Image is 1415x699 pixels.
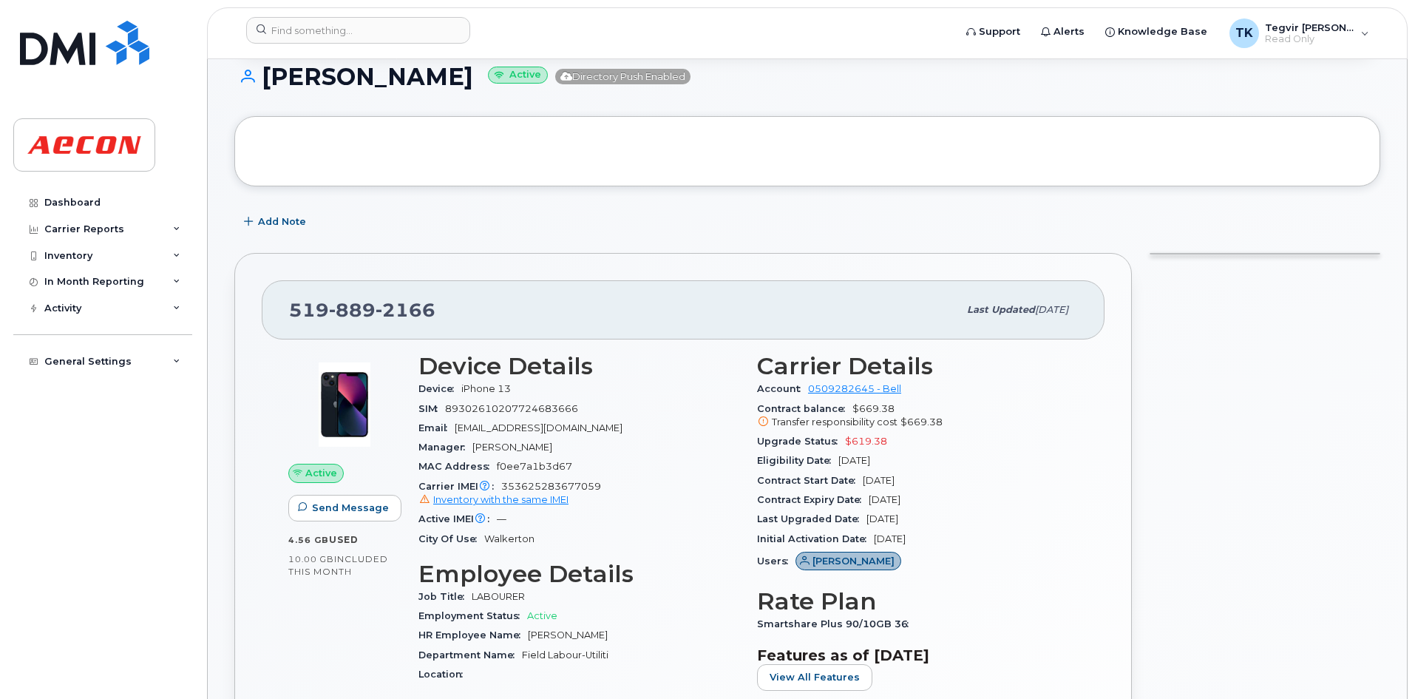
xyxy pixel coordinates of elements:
span: 4.56 GB [288,535,329,545]
span: 519 [289,299,435,321]
span: [PERSON_NAME] [472,442,552,453]
a: Support [956,17,1031,47]
h1: [PERSON_NAME] [234,64,1380,90]
span: Smartshare Plus 90/10GB 36 [757,618,916,629]
h3: Rate Plan [757,588,1078,615]
span: f0ee7a1b3d67 [497,461,572,472]
span: Field Labour-Utiliti [522,649,608,661]
span: TK [1235,24,1253,42]
a: Knowledge Base [1095,17,1218,47]
span: used [329,534,359,545]
span: Upgrade Status [757,436,845,447]
span: [PERSON_NAME] [812,554,895,568]
span: 889 [329,299,376,321]
button: View All Features [757,664,872,691]
span: Users [757,556,795,567]
span: Directory Push Enabled [555,69,690,84]
span: SIM [418,403,445,414]
span: [DATE] [863,475,895,486]
a: 0509282645 - Bell [808,383,901,394]
span: Carrier IMEI [418,481,501,492]
span: Contract Expiry Date [757,494,869,505]
span: Account [757,383,808,394]
span: 353625283677059 [418,481,739,507]
span: Last updated [967,304,1035,315]
span: [DATE] [869,494,900,505]
span: Device [418,383,461,394]
span: included this month [288,553,388,578]
span: Walkerton [484,533,535,544]
span: Initial Activation Date [757,533,874,544]
span: Active IMEI [418,513,497,524]
span: — [497,513,506,524]
span: City Of Use [418,533,484,544]
span: Inventory with the same IMEI [433,494,569,505]
div: Tegvir Kalkat [1219,18,1380,48]
span: 2166 [376,299,435,321]
span: Active [527,610,557,621]
a: Alerts [1031,17,1095,47]
span: [PERSON_NAME] [528,629,608,641]
span: $669.38 [757,403,1078,430]
span: Knowledge Base [1118,24,1207,39]
span: LABOURER [472,591,525,602]
small: Active [488,67,548,84]
span: Tegvir [PERSON_NAME] [1265,21,1354,33]
h3: Device Details [418,353,739,379]
h3: Features as of [DATE] [757,646,1078,664]
a: Inventory with the same IMEI [418,494,569,505]
span: Contract Start Date [757,475,863,486]
span: [DATE] [874,533,906,544]
span: Job Title [418,591,472,602]
span: iPhone 13 [461,383,511,394]
span: Department Name [418,649,522,661]
span: 89302610207724683666 [445,403,578,414]
span: Send Message [312,501,389,515]
span: HR Employee Name [418,629,528,641]
button: Send Message [288,495,401,521]
span: MAC Address [418,461,497,472]
h3: Employee Details [418,561,739,587]
span: Add Note [258,215,306,229]
span: View All Features [770,670,860,684]
span: Last Upgraded Date [757,513,866,524]
span: 10.00 GB [288,554,334,564]
span: Support [979,24,1020,39]
img: image20231002-3703462-1ig824h.jpeg [300,360,389,449]
span: Eligibility Date [757,455,838,466]
span: Employment Status [418,610,527,621]
span: Alerts [1053,24,1085,39]
span: [DATE] [1035,304,1068,315]
h3: Carrier Details [757,353,1078,379]
span: $619.38 [845,436,887,447]
span: Contract balance [757,403,852,414]
span: Email [418,422,455,433]
span: [EMAIL_ADDRESS][DOMAIN_NAME] [455,422,622,433]
span: Location [418,669,470,680]
span: Active [305,466,337,480]
span: $669.38 [900,416,943,428]
span: Transfer responsibility cost [772,416,897,428]
span: Manager [418,442,472,453]
a: [PERSON_NAME] [795,556,901,567]
span: Read Only [1265,33,1354,45]
span: [DATE] [838,455,870,466]
button: Add Note [234,209,319,235]
input: Find something... [246,17,470,44]
span: [DATE] [866,513,898,524]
